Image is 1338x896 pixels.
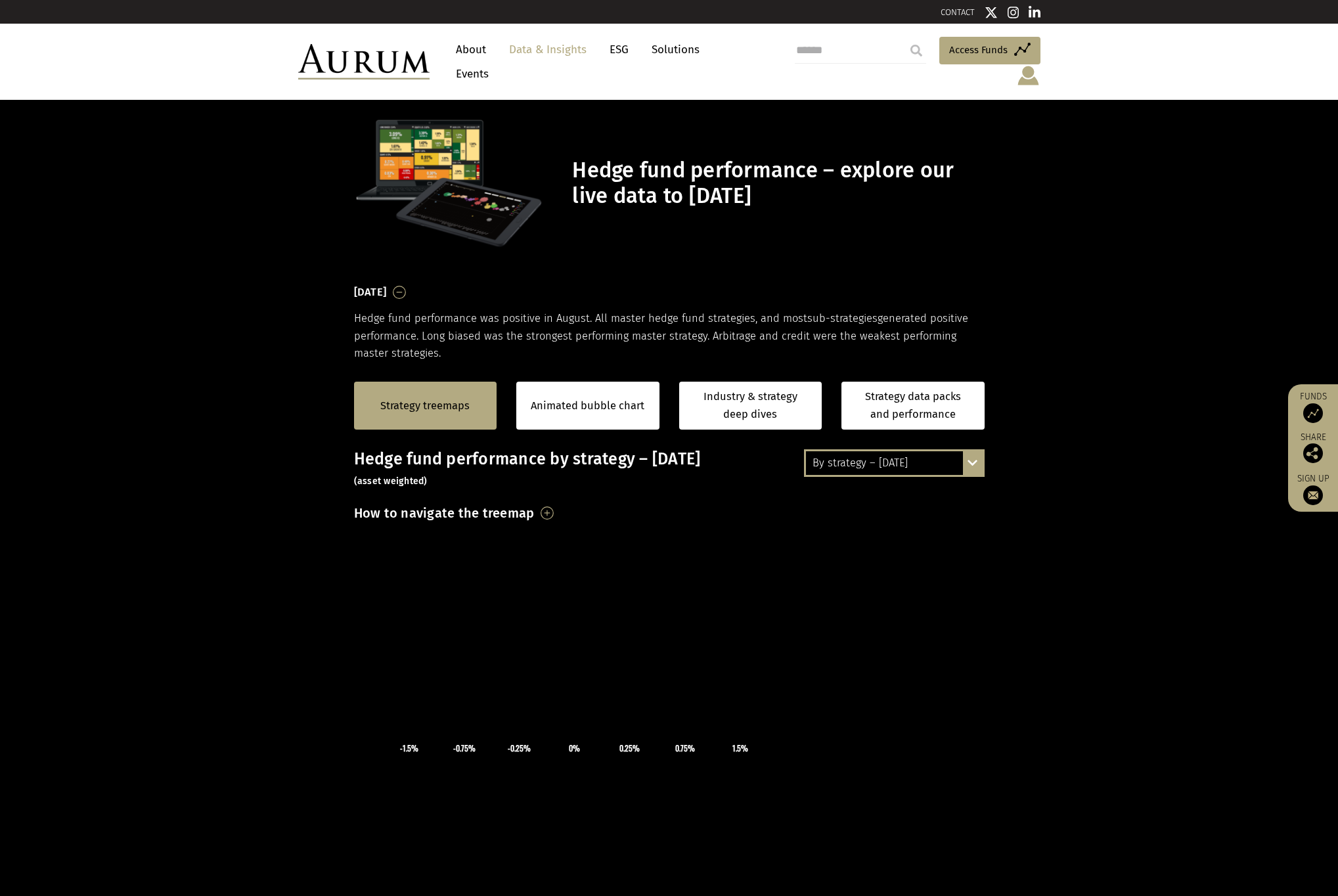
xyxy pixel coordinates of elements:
a: Industry & strategy deep dives [679,382,822,430]
a: Events [449,62,489,86]
img: Share this post [1303,443,1323,463]
a: Strategy treemaps [380,397,470,414]
a: CONTACT [941,7,975,17]
a: Access Funds [939,37,1040,64]
img: Linkedin icon [1029,6,1040,19]
a: Sign up [1295,473,1331,505]
a: Solutions [645,37,706,62]
input: Submit [903,37,929,64]
a: Funds [1295,391,1331,423]
a: ESG [603,37,635,62]
a: About [449,37,493,62]
p: Hedge fund performance was positive in August. All master hedge fund strategies, and most generat... [354,310,985,362]
img: Access Funds [1303,403,1323,423]
div: By strategy – [DATE] [806,451,983,475]
a: Strategy data packs and performance [841,382,985,430]
a: Animated bubble chart [531,397,644,414]
h3: [DATE] [354,282,387,302]
div: Share [1295,433,1331,463]
img: Sign up to our newsletter [1303,485,1323,505]
img: Instagram icon [1008,6,1019,19]
span: Access Funds [949,42,1008,58]
h3: Hedge fund performance by strategy – [DATE] [354,449,985,489]
img: Aurum [298,44,430,79]
img: account-icon.svg [1016,64,1040,87]
h1: Hedge fund performance – explore our live data to [DATE] [572,158,981,209]
img: Twitter icon [985,6,998,19]
small: (asset weighted) [354,476,428,487]
h3: How to navigate the treemap [354,502,535,524]
span: sub-strategies [807,312,878,325]
a: Data & Insights [502,37,593,62]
